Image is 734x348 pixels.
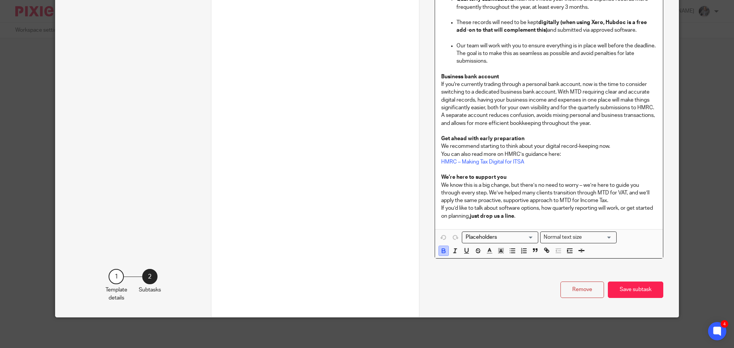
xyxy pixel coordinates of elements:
[441,142,657,150] p: We recommend starting to think about your digital record-keeping now.
[456,20,648,33] strong: digitally (when using Xero, Hubdoc is a free add-on to that will complement this)
[542,233,584,241] span: Normal text size
[441,159,524,165] a: HMRC – Making Tax Digital for ITSA
[462,231,538,243] div: Search for option
[441,181,657,205] p: We know this is a big change, but there’s no need to worry – we’re here to guide you through ever...
[441,81,657,127] p: If you're currently trading through a personal bank account, now is the time to consider switchin...
[721,320,728,328] div: 4
[470,214,514,219] strong: just drop us a line
[441,204,657,220] p: If you’d like to talk about software options, how quarterly reporting will work, or get started o...
[139,286,161,294] p: Subtasks
[441,175,507,180] strong: We’re here to support you
[109,269,124,284] div: 1
[441,151,657,166] p: You can also read more on HMRC’s guidance here:
[441,74,499,79] strong: Business bank account
[463,233,534,241] input: Search for option
[608,282,663,298] button: Save subtask
[462,231,538,243] div: Placeholders
[585,233,612,241] input: Search for option
[441,136,525,141] strong: Get ahead with early preparation
[456,19,657,42] p: These records will need to be kept and submitted via approved software.
[106,286,127,302] p: Template details
[456,42,657,65] p: Our team will work with you to ensure everything is in place well before the deadline. The goal i...
[142,269,158,284] div: 2
[560,282,604,298] button: Remove
[540,231,617,243] div: Search for option
[540,231,617,243] div: Text styles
